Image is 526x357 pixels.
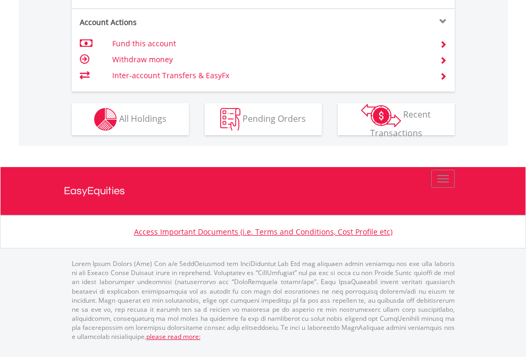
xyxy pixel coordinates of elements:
[119,112,166,124] span: All Holdings
[243,112,306,124] span: Pending Orders
[112,52,427,68] td: Withdraw money
[94,108,117,131] img: holdings-wht.png
[72,259,455,341] p: Lorem Ipsum Dolors (Ame) Con a/e SeddOeiusmod tem InciDiduntut Lab Etd mag aliquaen admin veniamq...
[112,68,427,84] td: Inter-account Transfers & EasyFx
[220,108,240,131] img: pending_instructions-wht.png
[134,227,393,237] a: Access Important Documents (i.e. Terms and Conditions, Cost Profile etc)
[361,104,401,127] img: transactions-zar-wht.png
[146,332,201,341] a: please read more:
[112,36,427,52] td: Fund this account
[205,103,322,135] button: Pending Orders
[72,103,189,135] button: All Holdings
[64,167,463,215] a: EasyEquities
[72,17,263,28] div: Account Actions
[338,103,455,135] button: Recent Transactions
